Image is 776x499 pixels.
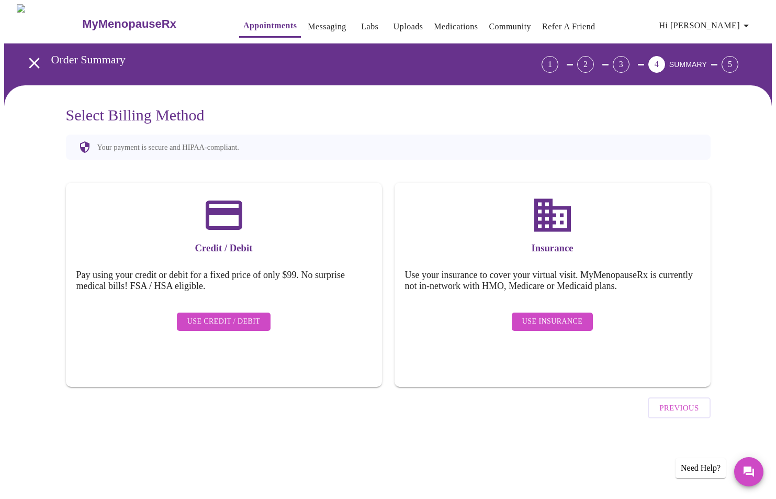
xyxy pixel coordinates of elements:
a: Labs [361,19,378,34]
div: 2 [577,56,594,73]
button: Use Insurance [512,313,593,331]
button: Community [485,16,535,37]
button: Messaging [303,16,350,37]
div: 3 [613,56,629,73]
h3: Credit / Debit [76,242,372,254]
h3: Insurance [405,242,700,254]
span: Use Credit / Debit [187,315,261,328]
span: Previous [659,401,699,415]
div: 1 [542,56,558,73]
button: Refer a Friend [538,16,600,37]
h5: Pay using your credit or debit for a fixed price of only $99. No surprise medical bills! FSA / HS... [76,270,372,292]
button: Use Credit / Debit [177,313,271,331]
button: Hi [PERSON_NAME] [655,15,757,36]
span: Use Insurance [522,315,582,328]
a: Community [489,19,531,34]
span: SUMMARY [669,60,707,69]
span: Hi [PERSON_NAME] [659,18,752,33]
h3: Order Summary [51,53,483,66]
a: Appointments [243,18,297,33]
h3: Select Billing Method [66,106,711,124]
button: Previous [648,397,710,418]
button: Messages [734,457,763,486]
a: Refer a Friend [542,19,595,34]
button: Uploads [389,16,428,37]
h5: Use your insurance to cover your virtual visit. MyMenopauseRx is currently not in-network with HM... [405,270,700,292]
h3: MyMenopauseRx [82,17,176,31]
div: 4 [648,56,665,73]
a: Uploads [393,19,423,34]
p: Your payment is secure and HIPAA-compliant. [97,143,239,152]
a: Medications [434,19,478,34]
a: Messaging [308,19,346,34]
button: Labs [353,16,387,37]
img: MyMenopauseRx Logo [17,4,81,43]
button: open drawer [19,48,50,79]
div: 5 [722,56,738,73]
button: Appointments [239,15,301,38]
a: MyMenopauseRx [81,6,218,42]
button: Medications [430,16,482,37]
div: Need Help? [676,458,726,478]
